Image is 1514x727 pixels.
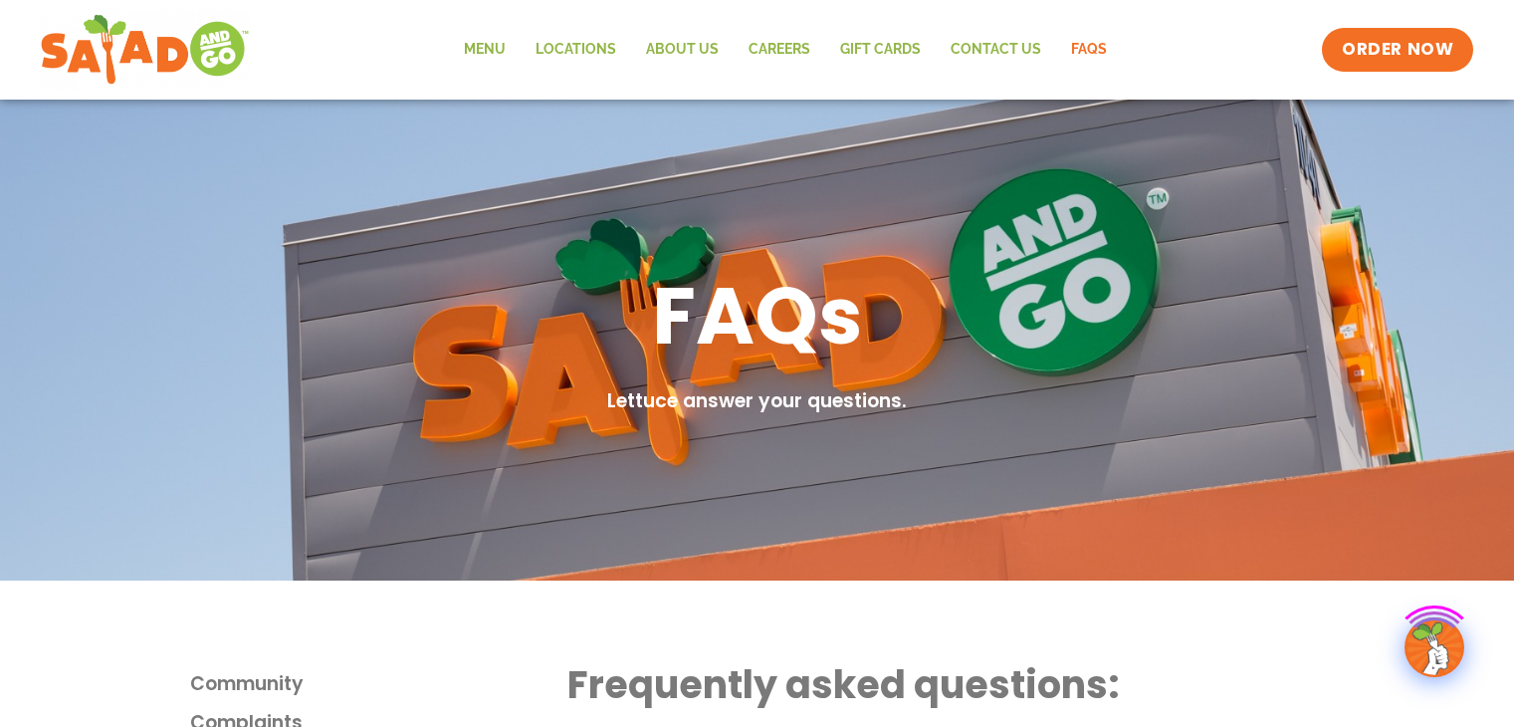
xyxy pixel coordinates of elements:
h1: FAQs [652,264,863,367]
a: FAQs [1056,27,1122,73]
a: Contact Us [936,27,1056,73]
a: Careers [734,27,825,73]
nav: Menu [449,27,1122,73]
a: ORDER NOW [1322,28,1473,72]
h2: Frequently asked questions: [567,660,1324,709]
a: Menu [449,27,521,73]
a: About Us [631,27,734,73]
h2: Lettuce answer your questions. [607,387,907,416]
span: Community [190,670,304,699]
a: Locations [521,27,631,73]
a: GIFT CARDS [825,27,936,73]
span: ORDER NOW [1342,38,1453,62]
a: Community [190,670,568,699]
img: new-SAG-logo-768×292 [40,10,250,90]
